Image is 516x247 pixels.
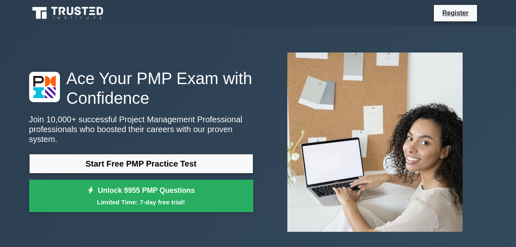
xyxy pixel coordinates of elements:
a: Start Free PMP Practice Test [29,154,253,174]
p: Join 10,000+ successful Project Management Professional professionals who boosted their careers w... [29,114,253,144]
small: Limited Time: 7-day free trial! [39,197,243,207]
h1: Ace Your PMP Exam with Confidence [29,69,253,108]
a: Register [437,8,473,18]
a: Unlock 9955 PMP QuestionsLimited Time: 7-day free trial! [29,180,253,213]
